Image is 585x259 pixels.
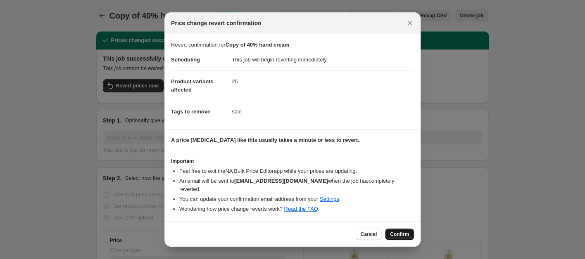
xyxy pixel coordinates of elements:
b: [EMAIL_ADDRESS][DOMAIN_NAME] [234,178,328,184]
span: Cancel [361,231,377,238]
p: Revert confirmation for [171,41,414,49]
span: Scheduling [171,57,200,63]
button: Confirm [385,228,414,240]
button: Close [404,17,416,29]
span: Confirm [390,231,409,238]
li: You can update your confirmation email address from your . [179,195,414,203]
b: Copy of 40% hand cream [226,42,290,48]
b: A price [MEDICAL_DATA] like this usually takes a minute or less to revert. [171,137,359,143]
a: Read the FAQ [284,206,318,212]
li: An email will be sent to when the job has completely reverted . [179,177,414,193]
dd: 25 [232,71,414,92]
dd: This job will begin reverting immediately. [232,49,414,71]
span: Product variants affected [171,78,214,93]
dd: sale [232,101,414,122]
li: Wondering how price change reverts work? . [179,205,414,213]
li: Feel free to exit the NA Bulk Price Editor app while your prices are updating. [179,167,414,175]
span: Price change revert confirmation [171,19,262,27]
h3: Important [171,158,414,165]
a: Settings [320,196,339,202]
span: Tags to remove [171,108,210,115]
button: Cancel [356,228,382,240]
